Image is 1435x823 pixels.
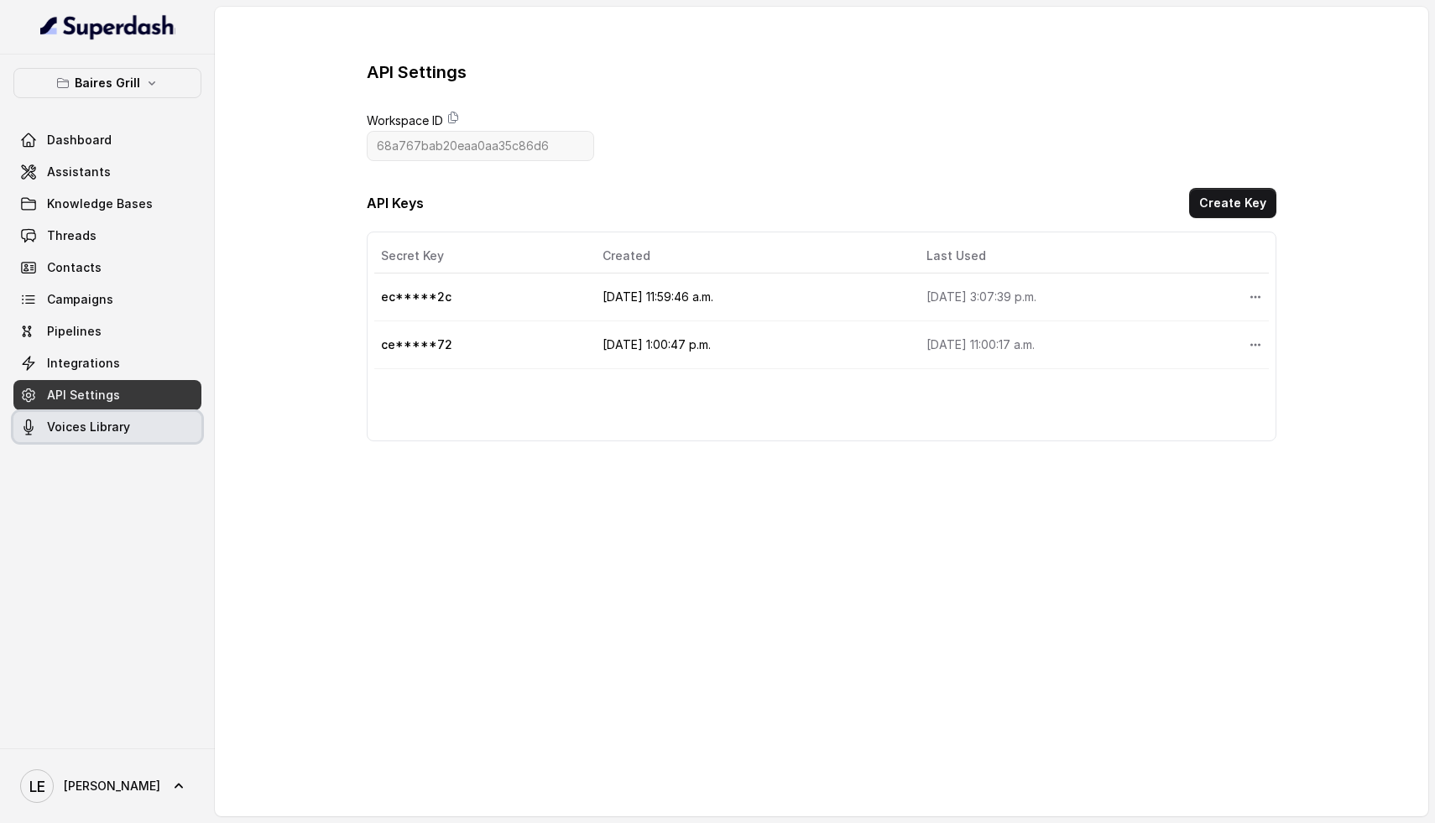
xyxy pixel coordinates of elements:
[367,60,467,84] h3: API Settings
[13,380,201,410] a: API Settings
[47,387,120,404] span: API Settings
[367,193,424,213] h3: API Keys
[29,778,45,795] text: LE
[13,412,201,442] a: Voices Library
[1240,330,1271,360] button: More options
[64,778,160,794] span: [PERSON_NAME]
[47,132,112,148] span: Dashboard
[47,259,102,276] span: Contacts
[47,323,102,340] span: Pipelines
[13,125,201,155] a: Dashboard
[13,68,201,98] button: Baires Grill
[47,164,111,180] span: Assistants
[47,195,153,212] span: Knowledge Bases
[1240,282,1271,312] button: More options
[589,239,913,273] th: Created
[47,227,97,244] span: Threads
[13,763,201,810] a: [PERSON_NAME]
[13,157,201,187] a: Assistants
[13,221,201,251] a: Threads
[374,239,590,273] th: Secret Key
[13,284,201,315] a: Campaigns
[47,355,120,372] span: Integrations
[13,189,201,219] a: Knowledge Bases
[40,13,175,40] img: light.svg
[47,291,113,308] span: Campaigns
[367,111,443,131] label: Workspace ID
[1189,188,1276,218] button: Create Key
[13,348,201,378] a: Integrations
[47,419,130,435] span: Voices Library
[913,321,1235,369] td: [DATE] 11:00:17 a.m.
[13,316,201,346] a: Pipelines
[75,73,140,93] p: Baires Grill
[913,239,1235,273] th: Last Used
[589,321,913,369] td: [DATE] 1:00:47 p.m.
[589,273,913,321] td: [DATE] 11:59:46 a.m.
[913,273,1235,321] td: [DATE] 3:07:39 p.m.
[13,253,201,283] a: Contacts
